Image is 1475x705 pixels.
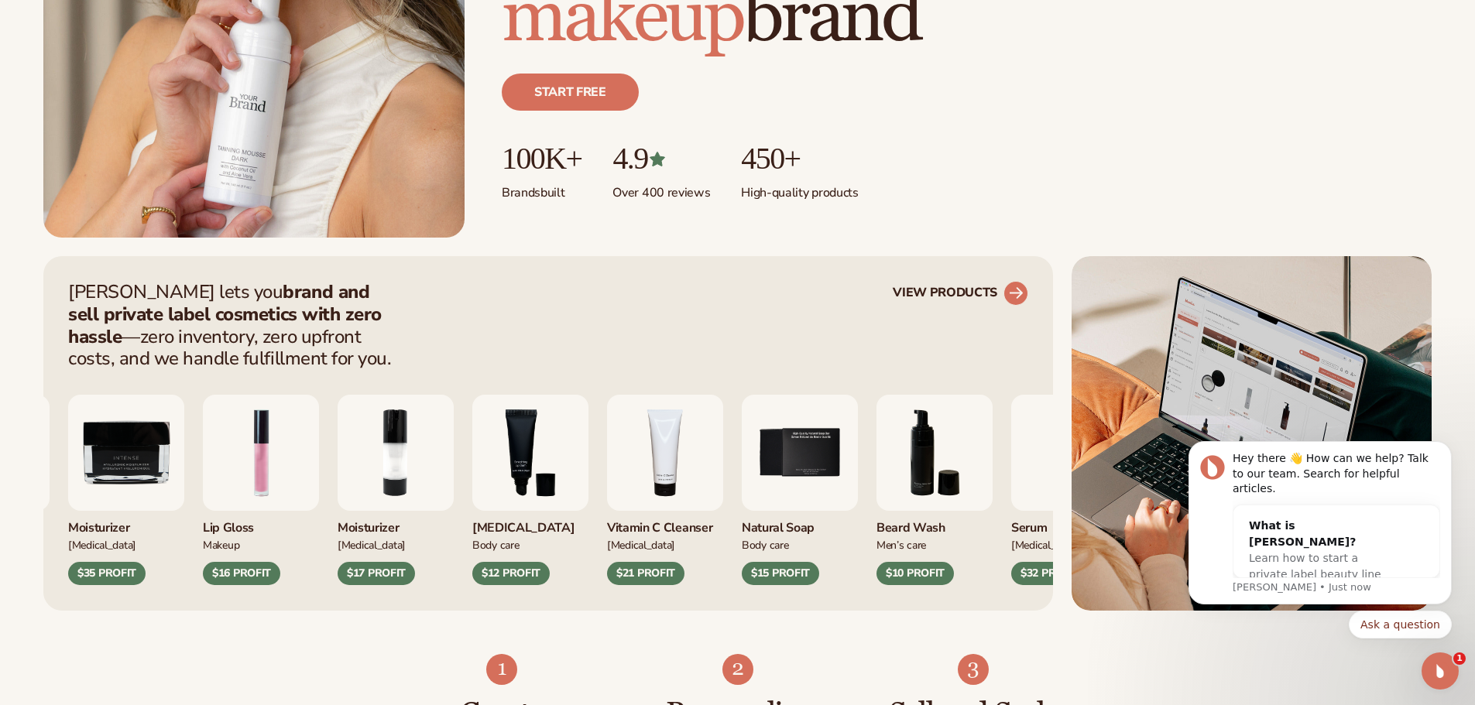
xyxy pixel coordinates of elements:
[742,511,858,536] div: Natural Soap
[607,562,684,585] div: $21 PROFIT
[68,511,184,536] div: Moisturizer
[1422,652,1459,690] iframe: Intercom live chat
[742,395,858,511] img: Nature bar of soap.
[893,281,1028,306] a: VIEW PRODUCTS
[486,654,517,685] img: Shopify Image 4
[203,395,319,585] div: 1 / 9
[876,395,993,585] div: 6 / 9
[742,395,858,585] div: 5 / 9
[876,395,993,511] img: Foaming beard wash.
[612,176,710,201] p: Over 400 reviews
[742,536,858,553] div: Body Care
[742,562,819,585] div: $15 PROFIT
[338,536,454,553] div: [MEDICAL_DATA]
[876,511,993,536] div: Beard Wash
[741,142,858,176] p: 450+
[741,176,858,201] p: High-quality products
[472,536,588,553] div: Body Care
[68,281,401,370] p: [PERSON_NAME] lets you —zero inventory, zero upfront costs, and we handle fulfillment for you.
[472,511,588,536] div: [MEDICAL_DATA]
[203,511,319,536] div: Lip Gloss
[1011,395,1127,511] img: Collagen and retinol serum.
[607,395,723,511] img: Vitamin c cleanser.
[68,536,184,553] div: [MEDICAL_DATA]
[338,511,454,536] div: Moisturizer
[1011,395,1127,585] div: 7 / 9
[722,654,753,685] img: Shopify Image 5
[68,395,184,585] div: 9 / 9
[203,395,319,511] img: Pink lip gloss.
[502,142,581,176] p: 100K+
[203,536,319,553] div: Makeup
[1011,536,1127,553] div: [MEDICAL_DATA]
[338,395,454,511] img: Moisturizing lotion.
[68,562,146,585] div: $35 PROFIT
[472,395,588,511] img: Smoothing lip balm.
[612,142,710,176] p: 4.9
[1011,562,1089,585] div: $32 PROFIT
[876,562,954,585] div: $10 PROFIT
[472,395,588,585] div: 3 / 9
[472,562,550,585] div: $12 PROFIT
[607,511,723,536] div: Vitamin C Cleanser
[1165,406,1475,663] iframe: Intercom notifications message
[203,562,280,585] div: $16 PROFIT
[338,395,454,585] div: 2 / 9
[68,279,382,349] strong: brand and sell private label cosmetics with zero hassle
[502,74,639,111] a: Start free
[958,654,989,685] img: Shopify Image 6
[502,176,581,201] p: Brands built
[1453,652,1466,665] span: 1
[338,562,415,585] div: $17 PROFIT
[876,536,993,553] div: Men’s Care
[68,395,184,511] img: Moisturizer.
[1011,511,1127,536] div: Serum
[607,536,723,553] div: [MEDICAL_DATA]
[607,395,723,585] div: 4 / 9
[1072,256,1432,611] img: Shopify Image 2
